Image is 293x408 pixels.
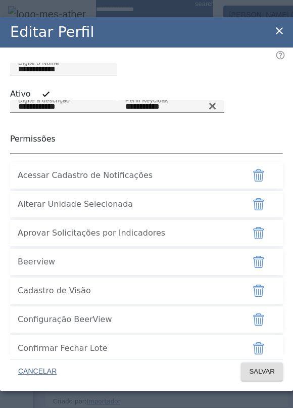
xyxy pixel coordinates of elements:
button: CANCELAR [10,362,65,381]
span: Beerview [18,256,236,268]
span: Cadastro de Visão [18,285,236,297]
button: SALVAR [241,362,283,381]
span: Configuração BeerView [18,313,236,326]
span: Acessar Cadastro de Notificações [18,169,236,182]
span: Alterar Unidade Selecionada [18,198,236,210]
span: Confirmar Fechar Lote [18,342,236,354]
span: CANCELAR [18,367,57,377]
span: Aprovar Solicitações por Indicadores [18,227,236,239]
p: Permissões [10,133,283,145]
h2: Editar Perfil [10,21,94,43]
span: SALVAR [249,367,275,377]
label: Ativo [10,88,33,100]
mat-label: Digite a descrição [18,97,70,103]
mat-label: Digite o Nome [18,59,59,66]
mat-label: Perfil Keycloak [125,97,168,103]
input: Number [125,101,216,113]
